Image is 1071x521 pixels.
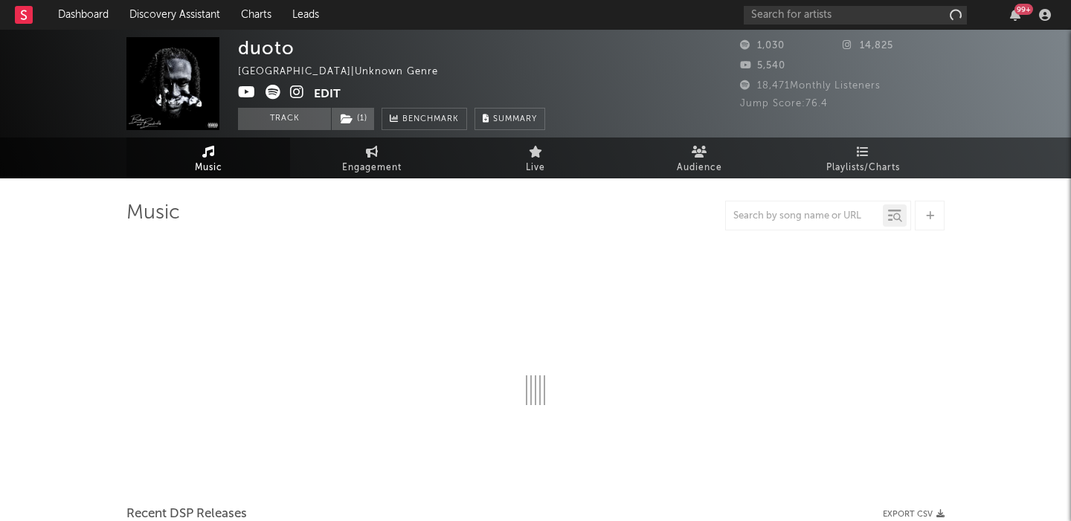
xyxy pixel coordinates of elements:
span: 5,540 [740,61,785,71]
span: Playlists/Charts [826,159,900,177]
button: Export CSV [883,510,945,519]
input: Search for artists [744,6,967,25]
a: Audience [617,137,781,178]
button: Track [238,108,331,130]
a: Music [126,137,290,178]
span: 1,030 [740,41,785,51]
span: 18,471 Monthly Listeners [740,81,881,91]
span: Jump Score: 76.4 [740,99,828,109]
span: Benchmark [402,111,459,129]
div: duoto [238,37,295,59]
div: 99 + [1014,4,1033,15]
span: Summary [493,115,537,123]
a: Live [454,137,617,178]
a: Engagement [290,137,454,178]
input: Search by song name or URL [726,210,883,222]
span: Engagement [342,159,402,177]
span: Live [526,159,545,177]
span: ( 1 ) [331,108,375,130]
button: 99+ [1010,9,1020,21]
a: Benchmark [382,108,467,130]
button: Edit [314,85,341,103]
a: Playlists/Charts [781,137,945,178]
div: [GEOGRAPHIC_DATA] | Unknown Genre [238,63,455,81]
span: Audience [677,159,722,177]
span: 14,825 [843,41,893,51]
span: Music [195,159,222,177]
button: (1) [332,108,374,130]
button: Summary [475,108,545,130]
